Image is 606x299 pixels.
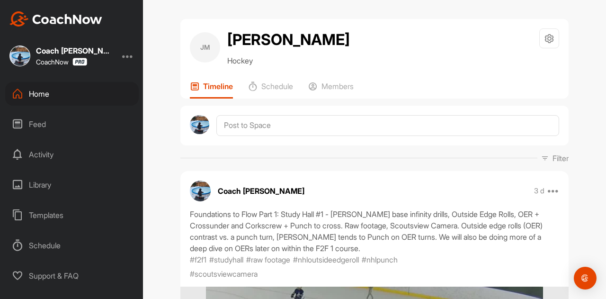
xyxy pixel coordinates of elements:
[321,82,354,91] p: Members
[5,203,139,227] div: Templates
[5,234,139,257] div: Schedule
[72,58,87,66] img: CoachNow Pro
[5,82,139,106] div: Home
[209,254,243,265] p: #studyhall
[293,254,359,265] p: #nhloutsideedgeroll
[246,254,290,265] p: #raw footage
[227,28,350,51] h2: [PERSON_NAME]
[9,45,30,66] img: square_9c4a4b4bc6844270c1d3c4487770f3a3.jpg
[203,82,233,91] p: Timeline
[190,115,209,135] img: avatar
[218,185,304,197] p: Coach [PERSON_NAME]
[261,82,293,91] p: Schedule
[5,112,139,136] div: Feed
[36,58,87,66] div: CoachNow
[190,268,258,280] p: #scoutsviewcamera
[190,32,220,63] div: JM
[227,55,350,66] p: Hockey
[190,254,206,265] p: #f2f1
[190,181,211,201] img: avatar
[574,267,597,290] div: Open Intercom Messenger
[553,153,569,164] p: Filter
[5,173,139,197] div: Library
[534,186,544,196] p: 3 d
[190,208,559,254] div: Foundations to Flow Part 1: Study Hall #1 - [PERSON_NAME] base infinity drills, Outside Edge Roll...
[36,47,112,54] div: Coach [PERSON_NAME]
[5,264,139,288] div: Support & FAQ
[5,143,139,166] div: Activity
[9,11,102,27] img: CoachNow
[362,254,398,265] p: #nhlpunch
